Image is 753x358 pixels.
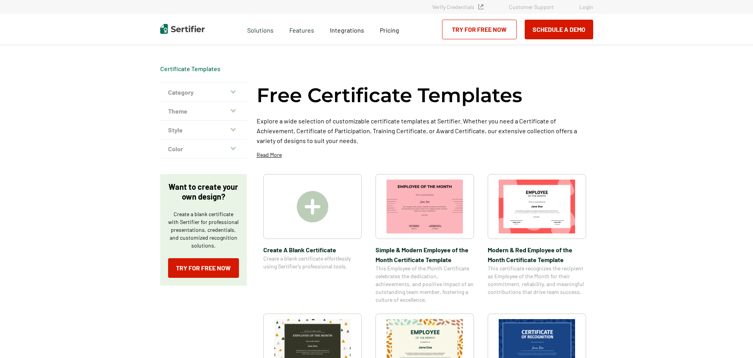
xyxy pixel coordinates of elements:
[478,4,483,9] img: Verified
[168,210,239,250] p: Create a blank certificate with Sertifier for professional presentations, credentials, and custom...
[330,26,364,34] span: Integrations
[488,174,586,304] a: Modern & Red Employee of the Month Certificate TemplateModern & Red Employee of the Month Certifi...
[263,255,362,270] span: Create a blank certificate effortlessly using Sertifier’s professional tools.
[380,26,399,34] span: Pricing
[160,140,247,158] button: Color
[488,245,586,264] span: Modern & Red Employee of the Month Certificate Template
[330,24,364,34] a: Integrations
[297,191,328,222] img: Create A Blank Certificate
[160,65,220,73] span: Certificate Templates
[376,245,474,264] span: Simple & Modern Employee of the Month Certificate Template
[160,65,220,73] div: Breadcrumb
[442,20,517,39] a: Try for Free Now
[160,83,247,102] button: Category
[257,151,282,159] p: Read More
[488,264,586,296] span: This certificate recognizes the recipient as Employee of the Month for their commitment, reliabil...
[160,65,220,72] a: Certificate Templates
[168,258,239,278] a: Try for Free Now
[499,180,575,233] img: Modern & Red Employee of the Month Certificate Template
[579,4,593,10] a: Login
[160,121,247,140] button: Style
[376,174,474,304] a: Simple & Modern Employee of the Month Certificate TemplateSimple & Modern Employee of the Month C...
[257,116,593,145] p: Explore a wide selection of customizable certificate templates at Sertifier. Whether you need a C...
[160,24,205,34] img: Sertifier | Digital Credentialing Platform
[432,4,483,10] a: Verify Credentials
[289,24,314,34] span: Features
[160,102,247,121] button: Theme
[387,180,463,233] img: Simple & Modern Employee of the Month Certificate Template
[247,24,274,34] span: Solutions
[509,4,554,10] a: Customer Support
[380,24,399,34] a: Pricing
[257,83,522,108] h1: Free Certificate Templates
[263,245,362,255] span: Create A Blank Certificate
[376,264,474,304] span: This Employee of the Month Certificate celebrates the dedication, achievements, and positive impa...
[168,182,239,202] p: Want to create your own design?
